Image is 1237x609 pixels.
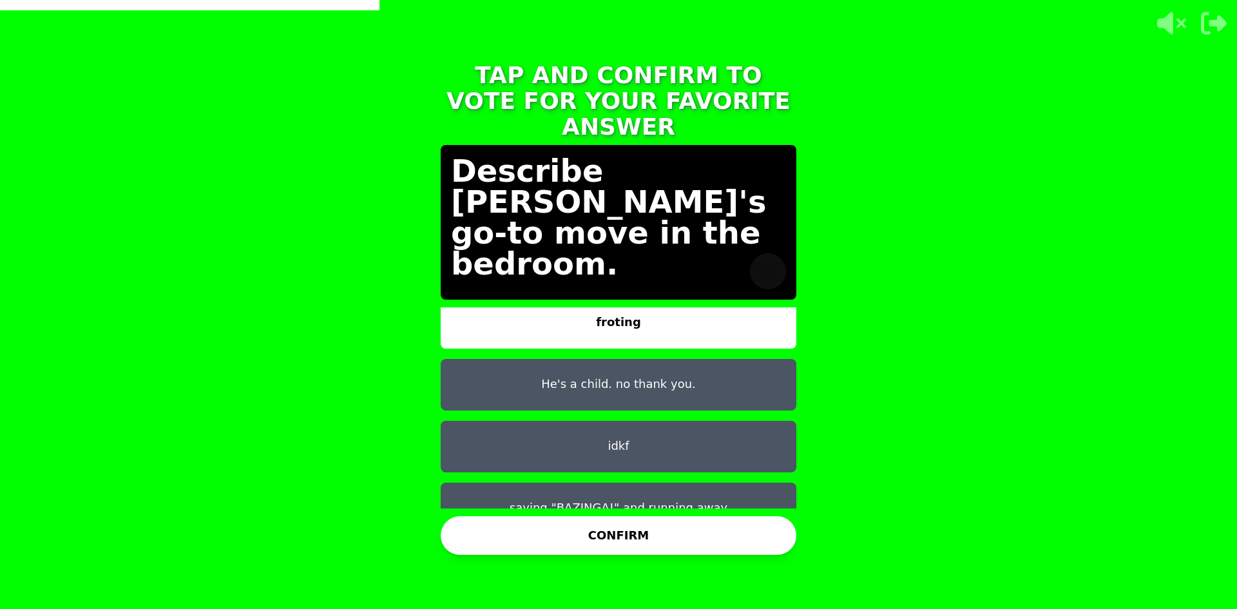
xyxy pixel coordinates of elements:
[441,63,796,140] h1: TAP AND CONFIRM TO VOTE FOR YOUR FAVORITE ANSWER
[451,155,786,279] p: Describe [PERSON_NAME]'s go-to move in the bedroom.
[441,297,796,349] button: froting
[441,421,796,472] button: idkf
[441,516,796,555] button: CONFIRM
[750,253,786,289] img: hot seat user avatar
[441,359,796,411] button: He's a child. no thank you.
[441,483,796,534] button: saying "BAZINGA!" and running away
